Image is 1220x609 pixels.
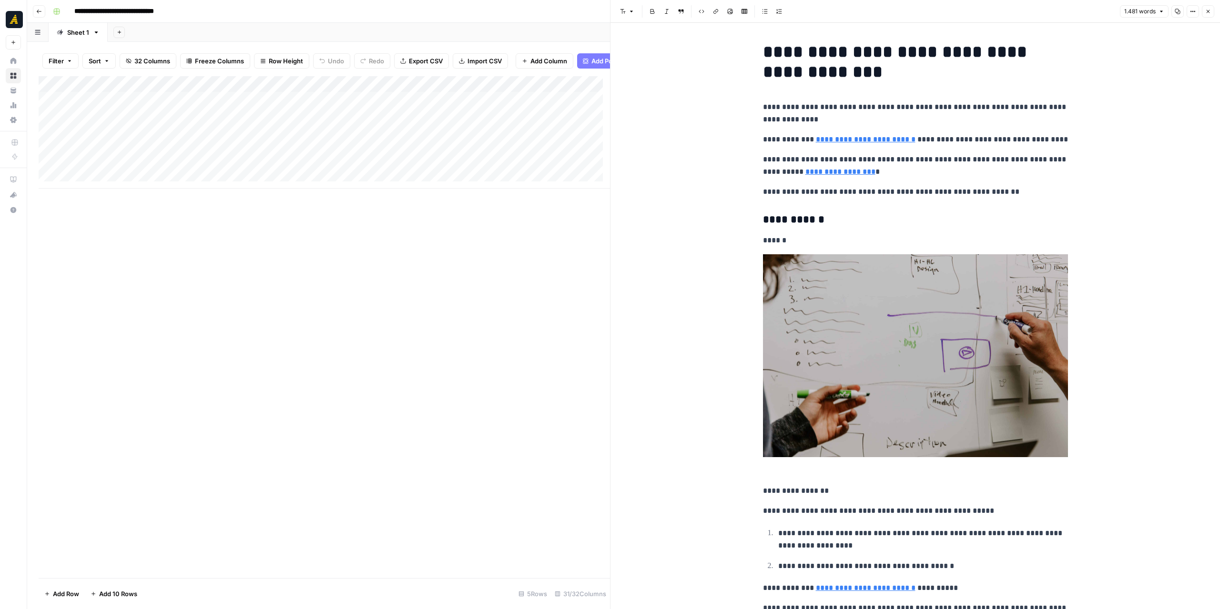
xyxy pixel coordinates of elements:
[369,56,384,66] span: Redo
[269,56,303,66] span: Row Height
[354,53,390,69] button: Redo
[85,586,143,601] button: Add 10 Rows
[6,68,21,83] a: Browse
[53,589,79,599] span: Add Row
[6,112,21,128] a: Settings
[6,187,21,202] button: What's new?
[42,53,79,69] button: Filter
[313,53,350,69] button: Undo
[67,28,89,37] div: Sheet 1
[6,83,21,98] a: Your Data
[6,98,21,113] a: Usage
[254,53,309,69] button: Row Height
[516,53,573,69] button: Add Column
[1124,7,1156,16] span: 1.481 words
[99,589,137,599] span: Add 10 Rows
[551,586,610,601] div: 31/32 Columns
[89,56,101,66] span: Sort
[6,11,23,28] img: Marketers in Demand Logo
[6,202,21,218] button: Help + Support
[591,56,643,66] span: Add Power Agent
[515,586,551,601] div: 5 Rows
[6,8,21,31] button: Workspace: Marketers in Demand
[328,56,344,66] span: Undo
[195,56,244,66] span: Freeze Columns
[39,586,85,601] button: Add Row
[1120,5,1169,18] button: 1.481 words
[134,56,170,66] span: 32 Columns
[530,56,567,66] span: Add Column
[180,53,250,69] button: Freeze Columns
[49,56,64,66] span: Filter
[6,172,21,187] a: AirOps Academy
[49,23,108,42] a: Sheet 1
[82,53,116,69] button: Sort
[394,53,449,69] button: Export CSV
[409,56,443,66] span: Export CSV
[6,53,21,69] a: Home
[468,56,502,66] span: Import CSV
[6,188,20,202] div: What's new?
[577,53,649,69] button: Add Power Agent
[120,53,176,69] button: 32 Columns
[453,53,508,69] button: Import CSV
